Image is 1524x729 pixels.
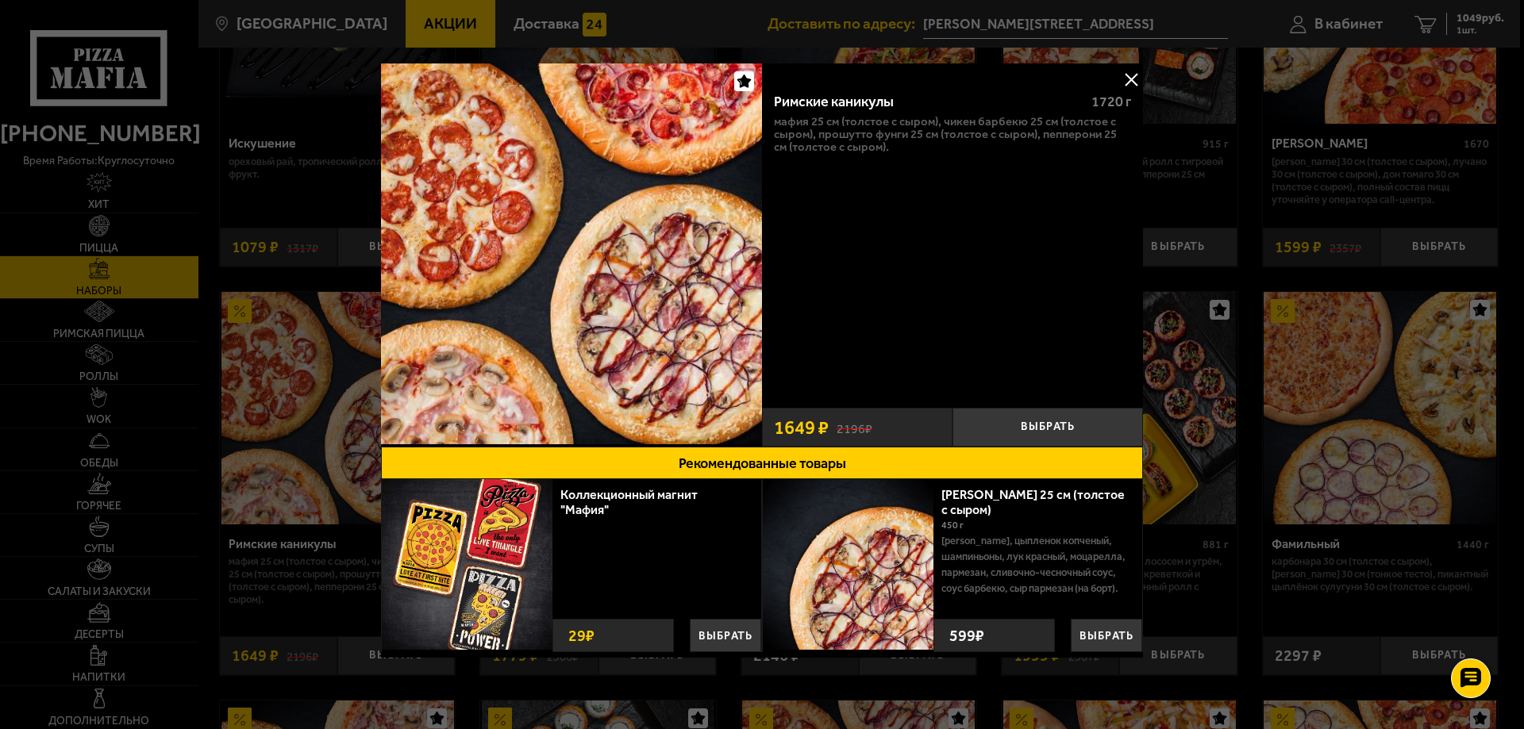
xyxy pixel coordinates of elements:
[1091,93,1131,110] span: 1720 г
[690,619,761,652] button: Выбрать
[1071,619,1142,652] button: Выбрать
[945,620,988,651] strong: 599 ₽
[941,533,1130,597] p: [PERSON_NAME], цыпленок копченый, шампиньоны, лук красный, моцарелла, пармезан, сливочно-чесночны...
[564,620,598,651] strong: 29 ₽
[381,447,1143,479] button: Рекомендованные товары
[952,408,1143,447] button: Выбрать
[381,63,762,447] a: Римские каникулы
[381,63,762,444] img: Римские каникулы
[560,487,698,517] a: Коллекционный магнит "Мафия"
[941,487,1125,517] a: [PERSON_NAME] 25 см (толстое с сыром)
[774,418,829,437] span: 1649 ₽
[837,419,872,435] s: 2196 ₽
[941,520,964,531] span: 450 г
[774,115,1131,153] p: Мафия 25 см (толстое с сыром), Чикен Барбекю 25 см (толстое с сыром), Прошутто Фунги 25 см (толст...
[774,94,1078,111] div: Римские каникулы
